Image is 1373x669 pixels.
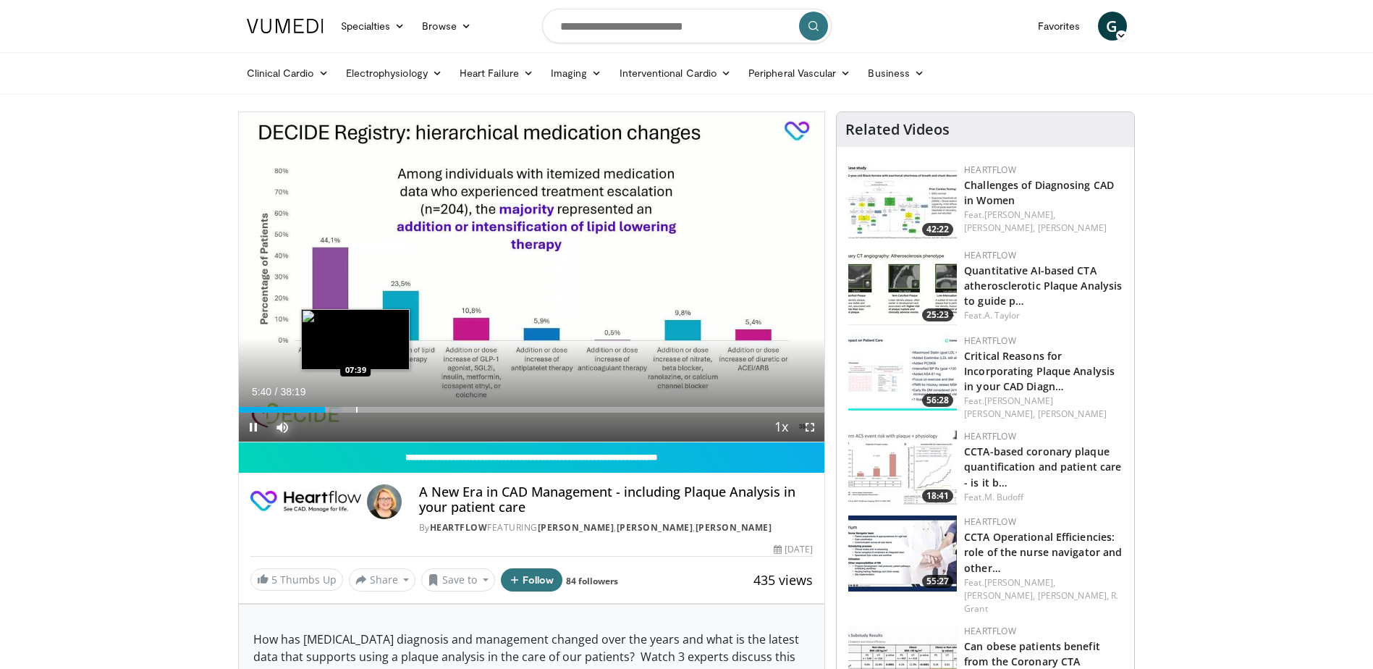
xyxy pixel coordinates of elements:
a: [PERSON_NAME], [964,222,1035,234]
a: [PERSON_NAME], [984,576,1055,589]
a: Clinical Cardio [238,59,337,88]
div: Feat. [964,395,1123,421]
span: 25:23 [922,308,953,321]
a: 25:23 [848,249,957,325]
span: 5 [271,573,277,586]
a: Specialties [332,12,414,41]
div: Feat. [964,209,1123,235]
span: 5:40 [252,386,271,397]
a: 56:28 [848,334,957,411]
img: VuMedi Logo [247,19,324,33]
a: Heartflow [964,430,1016,442]
a: Peripheral Vascular [740,59,859,88]
div: Feat. [964,576,1123,615]
a: Heartflow [964,625,1016,637]
a: Critical Reasons for Incorporating Plaque Analysis in your CAD Diagn… [964,349,1115,393]
button: Playback Rate [766,413,795,442]
a: Imaging [542,59,611,88]
a: [PERSON_NAME], [964,589,1035,602]
a: Heartflow [964,249,1016,261]
div: Progress Bar [239,407,825,413]
div: By FEATURING , , [419,521,813,534]
button: Pause [239,413,268,442]
a: 18:41 [848,430,957,506]
a: A. Taylor [984,309,1021,321]
a: Business [859,59,933,88]
a: G [1098,12,1127,41]
div: Feat. [964,491,1123,504]
a: Electrophysiology [337,59,451,88]
input: Search topics, interventions [542,9,832,43]
span: 18:41 [922,489,953,502]
a: [PERSON_NAME] [PERSON_NAME], [964,395,1053,420]
button: Follow [501,568,563,592]
a: [PERSON_NAME], [984,209,1055,221]
a: 5 Thumbs Up [250,568,343,591]
img: image.jpeg [301,309,410,370]
img: Heartflow [250,484,361,519]
button: Fullscreen [795,413,824,442]
img: b2ff4880-67be-4c9f-bf3d-a798f7182cd6.150x105_q85_crop-smart_upscale.jpg [848,334,957,411]
a: 42:22 [848,164,957,240]
a: Heart Failure [451,59,542,88]
div: [DATE] [774,543,813,556]
a: 55:27 [848,516,957,592]
a: Browse [413,12,480,41]
span: 42:22 [922,223,953,236]
a: [PERSON_NAME] [617,521,693,534]
button: Save to [421,568,495,592]
a: CCTA Operational Efficiencies: role of the nurse navigator and other… [964,530,1122,574]
span: 56:28 [922,394,953,407]
h4: A New Era in CAD Management - including Plaque Analysis in your patient care [419,484,813,516]
a: [PERSON_NAME] [538,521,614,534]
img: 73737796-d99c-44d3-abd7-fe12f4733765.150x105_q85_crop-smart_upscale.jpg [848,430,957,506]
span: 55:27 [922,575,953,588]
h4: Related Videos [845,121,950,138]
span: / [275,386,278,397]
a: R. Grant [964,589,1118,615]
div: Feat. [964,309,1123,322]
a: Heartflow [964,334,1016,347]
a: [PERSON_NAME] [1038,222,1107,234]
button: Mute [268,413,297,442]
span: 435 views [753,571,813,589]
img: 248d14eb-d434-4f54-bc7d-2124e3d05da6.150x105_q85_crop-smart_upscale.jpg [848,249,957,325]
span: 38:19 [280,386,305,397]
a: Quantitative AI-based CTA atherosclerotic Plaque Analysis to guide p… [964,264,1122,308]
a: Interventional Cardio [611,59,740,88]
button: Share [349,568,416,592]
a: Challenges of Diagnosing CAD in Women [964,178,1114,207]
a: Heartflow [430,521,488,534]
a: [PERSON_NAME] [1038,408,1107,420]
a: 84 followers [566,575,618,587]
a: M. Budoff [984,491,1024,503]
a: Heartflow [964,516,1016,528]
img: 9d526d79-32af-4af5-827d-587e3dcc2a92.150x105_q85_crop-smart_upscale.jpg [848,516,957,592]
a: [PERSON_NAME], [1038,589,1109,602]
video-js: Video Player [239,112,825,442]
a: Heartflow [964,164,1016,176]
img: Avatar [367,484,402,519]
a: Favorites [1029,12,1089,41]
a: [PERSON_NAME] [696,521,772,534]
img: 65719914-b9df-436f-8749-217792de2567.150x105_q85_crop-smart_upscale.jpg [848,164,957,240]
a: CCTA-based coronary plaque quantification and patient care - is it b… [964,445,1121,489]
